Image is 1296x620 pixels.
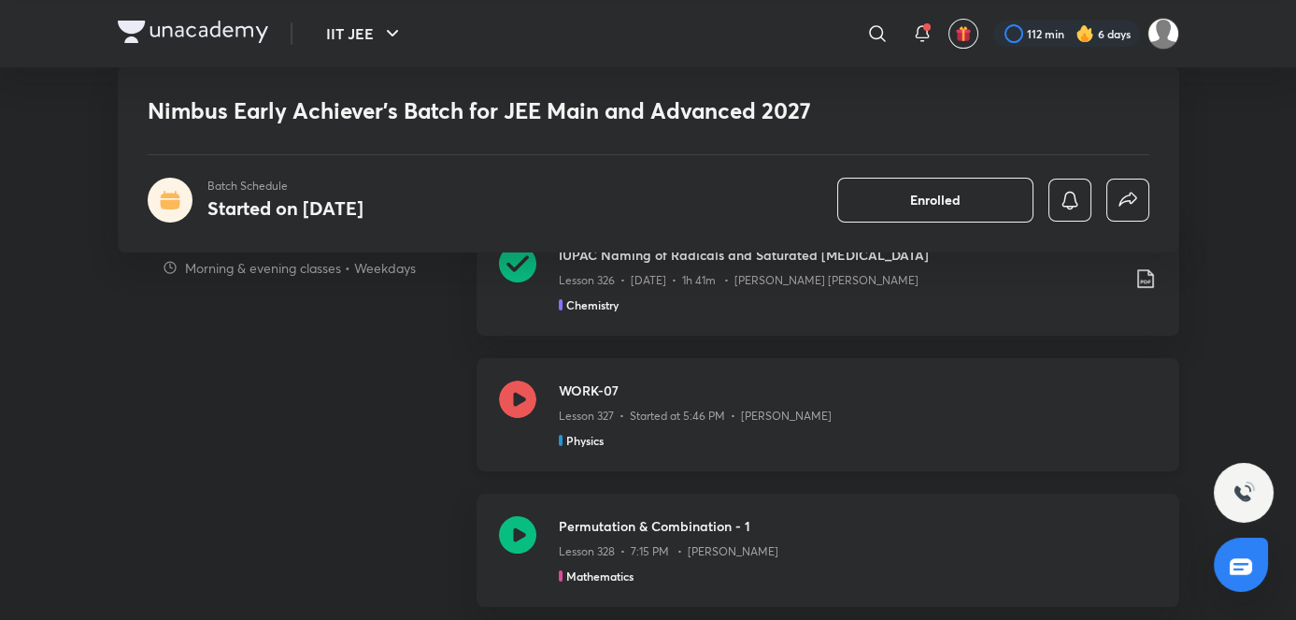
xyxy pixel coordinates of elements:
[207,195,363,221] h4: Started on [DATE]
[566,296,619,313] h5: Chemistry
[315,15,415,52] button: IIT JEE
[118,21,268,48] a: Company Logo
[559,516,1157,536] h3: Permutation & Combination - 1
[148,97,879,124] h1: Nimbus Early Achiever’s Batch for JEE Main and Advanced 2027
[1147,18,1179,50] img: SUBHRANGSU DAS
[477,223,1179,358] a: IUPAC Naming of Radicals and Saturated [MEDICAL_DATA]Lesson 326 • [DATE] • 1h 41m • [PERSON_NAME]...
[910,191,961,209] span: Enrolled
[559,272,919,289] p: Lesson 326 • [DATE] • 1h 41m • [PERSON_NAME] [PERSON_NAME]
[566,568,634,584] h5: Mathematics
[955,25,972,42] img: avatar
[948,19,978,49] button: avatar
[1075,24,1094,43] img: streak
[559,245,1119,265] h3: IUPAC Naming of Radicals and Saturated [MEDICAL_DATA]
[185,258,416,278] p: Morning & evening classes • Weekdays
[566,432,604,449] h5: Physics
[559,408,832,425] p: Lesson 327 • Started at 5:46 PM • [PERSON_NAME]
[559,543,778,560] p: Lesson 328 • 7:15 PM • [PERSON_NAME]
[118,21,268,43] img: Company Logo
[1232,482,1255,504] img: ttu
[837,178,1033,223] button: Enrolled
[559,381,1157,400] h3: WORK-07
[207,178,363,195] p: Batch Schedule
[477,358,1179,494] a: WORK-07Lesson 327 • Started at 5:46 PM • [PERSON_NAME]Physics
